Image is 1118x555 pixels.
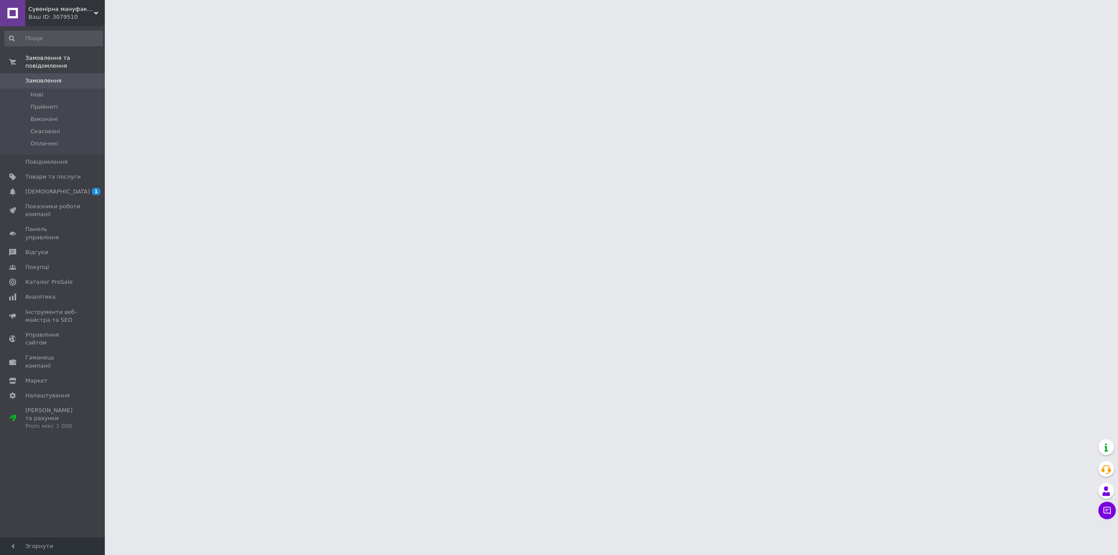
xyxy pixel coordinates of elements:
span: [DEMOGRAPHIC_DATA] [25,188,90,196]
span: Виконані [31,115,58,123]
span: Cувенірна мануфактура "Wood Bark" [28,5,94,13]
span: Налаштування [25,392,70,400]
span: Замовлення [25,77,62,85]
div: Prom мікс 1 000 [25,422,81,430]
input: Пошук [4,31,103,46]
span: Відгуки [25,248,48,256]
span: Покупці [25,263,49,271]
span: Показники роботи компанії [25,203,81,218]
span: 1 [92,188,100,195]
button: Чат з покупцем [1098,502,1116,519]
span: Оплачені [31,140,58,148]
span: Каталог ProSale [25,278,72,286]
span: Скасовані [31,128,60,135]
span: Гаманець компанії [25,354,81,369]
span: Панель управління [25,225,81,241]
span: Замовлення та повідомлення [25,54,105,70]
span: Маркет [25,377,48,385]
span: Товари та послуги [25,173,81,181]
span: Прийняті [31,103,58,111]
div: Ваш ID: 3079510 [28,13,105,21]
span: Повідомлення [25,158,68,166]
span: Інструменти веб-майстра та SEO [25,308,81,324]
span: Аналітика [25,293,55,301]
span: Управління сайтом [25,331,81,347]
span: [PERSON_NAME] та рахунки [25,407,81,431]
span: Нові [31,91,43,99]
